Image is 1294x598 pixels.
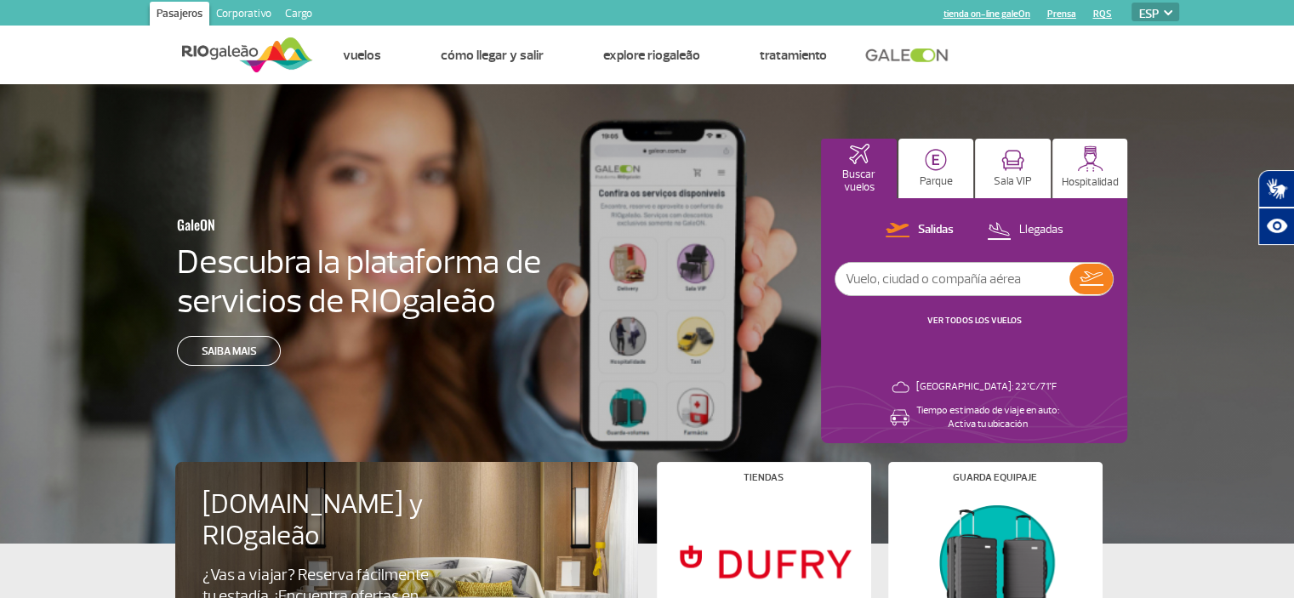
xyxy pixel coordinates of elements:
[916,404,1059,431] p: Tiempo estimado de viaje en auto: Activa tu ubicación
[1077,145,1103,172] img: hospitality.svg
[835,263,1069,295] input: Vuelo, ciudad o compañía aérea
[177,336,281,366] a: Saiba mais
[916,380,1057,394] p: [GEOGRAPHIC_DATA]: 22°C/71°F
[943,9,1030,20] a: tienda on-line galeOn
[918,222,954,238] p: Salidas
[898,139,974,198] button: Parque
[994,175,1032,188] p: Sala VIP
[278,2,319,29] a: Cargo
[744,473,784,482] h4: Tiendas
[603,47,700,64] a: Explore RIOgaleão
[1258,208,1294,245] button: Abrir recursos assistivos.
[177,207,461,242] h3: GaleON
[1062,176,1119,189] p: Hospitalidad
[441,47,544,64] a: Cómo llegar y salir
[1001,150,1024,171] img: vipRoom.svg
[150,2,209,29] a: Pasajeros
[1047,9,1076,20] a: Prensa
[1258,170,1294,245] div: Plugin de acessibilidade da Hand Talk.
[1019,222,1063,238] p: Llegadas
[829,168,888,194] p: Buscar vuelos
[953,473,1037,482] h4: Guarda equipaje
[1258,170,1294,208] button: Abrir tradutor de língua de sinais.
[849,144,869,164] img: airplaneHomeActive.svg
[821,139,897,198] button: Buscar vuelos
[177,242,544,321] h4: Descubra la plataforma de servicios de RIOgaleão
[881,219,959,242] button: Salidas
[975,139,1051,198] button: Sala VIP
[927,315,1022,326] a: VER TODOS LOS VUELOS
[209,2,278,29] a: Corporativo
[343,47,381,64] a: Vuelos
[760,47,827,64] a: Tratamiento
[922,314,1027,327] button: VER TODOS LOS VUELOS
[1093,9,1112,20] a: RQS
[982,219,1069,242] button: Llegadas
[920,175,953,188] p: Parque
[1052,139,1128,198] button: Hospitalidad
[202,489,473,552] h4: [DOMAIN_NAME] y RIOgaleão
[925,149,947,171] img: carParkingHome.svg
